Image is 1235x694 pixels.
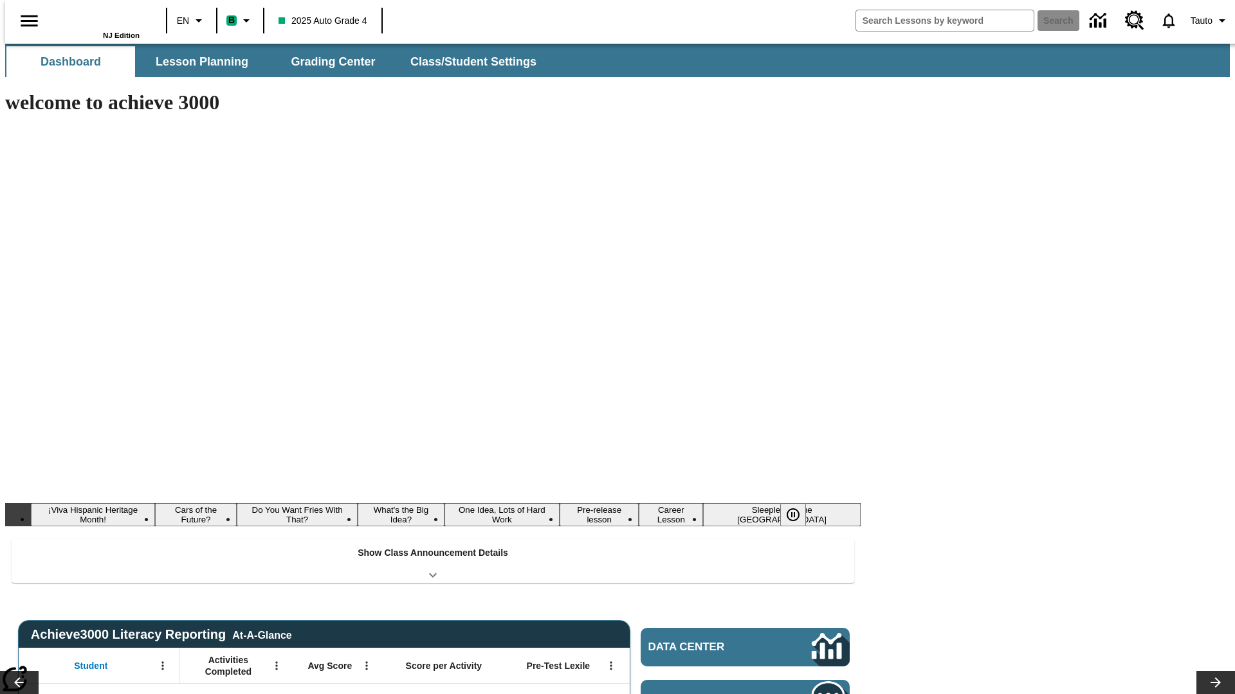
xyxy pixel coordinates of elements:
a: Resource Center, Will open in new tab [1117,3,1152,38]
span: Pre-Test Lexile [527,660,590,672]
button: Open Menu [601,656,621,675]
button: Slide 4 What's the Big Idea? [358,503,444,526]
span: EN [177,14,189,28]
a: Data Center [641,628,850,666]
span: Data Center [648,641,769,654]
button: Class/Student Settings [400,46,547,77]
button: Open Menu [357,656,376,675]
button: Slide 6 Pre-release lesson [560,503,639,526]
div: Pause [780,503,819,526]
div: SubNavbar [5,44,1230,77]
span: Student [74,660,107,672]
span: Avg Score [307,660,352,672]
a: Data Center [1082,3,1117,39]
button: Slide 3 Do You Want Fries With That? [237,503,358,526]
button: Slide 1 ¡Viva Hispanic Heritage Month! [31,503,155,526]
span: Activities Completed [186,654,271,677]
button: Lesson carousel, Next [1196,671,1235,694]
button: Grading Center [269,46,398,77]
button: Lesson Planning [138,46,266,77]
span: Achieve3000 Literacy Reporting [31,627,292,642]
p: Show Class Announcement Details [358,546,508,560]
span: NJ Edition [103,31,140,39]
button: Slide 8 Sleepless in the Animal Kingdom [703,503,861,526]
button: Slide 7 Career Lesson [639,503,703,526]
h1: welcome to achieve 3000 [5,91,861,114]
button: Language: EN, Select a language [171,9,212,32]
button: Slide 5 One Idea, Lots of Hard Work [444,503,560,526]
div: Home [56,4,140,39]
span: Score per Activity [406,660,482,672]
button: Pause [780,503,806,526]
div: SubNavbar [5,46,548,77]
input: search field [856,10,1034,31]
button: Profile/Settings [1185,9,1235,32]
button: Slide 2 Cars of the Future? [155,503,237,526]
button: Open side menu [10,2,48,40]
div: Show Class Announcement Details [12,538,854,583]
button: Open Menu [267,656,286,675]
span: 2025 Auto Grade 4 [279,14,367,28]
button: Open Menu [153,656,172,675]
button: Dashboard [6,46,135,77]
a: Home [56,6,140,31]
span: B [228,12,235,28]
div: At-A-Glance [232,627,291,641]
button: Boost Class color is mint green. Change class color [221,9,259,32]
span: Tauto [1191,14,1212,28]
a: Notifications [1152,4,1185,37]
